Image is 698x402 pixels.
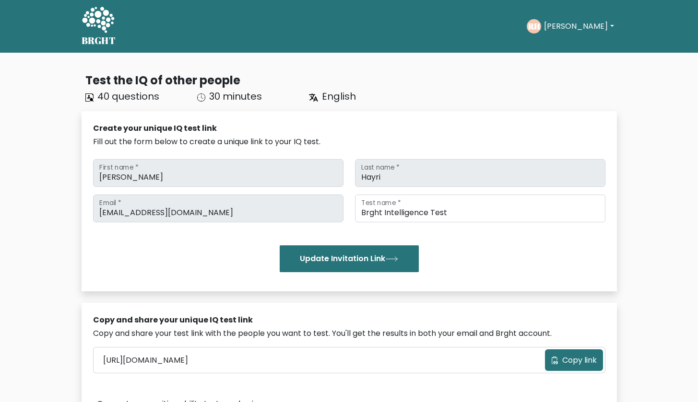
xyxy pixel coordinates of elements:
[93,314,605,326] div: Copy and share your unique IQ test link
[93,328,605,339] div: Copy and share your test link with the people you want to test. You'll get the results in both yo...
[562,355,597,366] span: Copy link
[93,136,605,148] div: Fill out the form below to create a unique link to your IQ test.
[97,90,159,103] span: 40 questions
[355,159,605,187] input: Last name
[85,72,617,89] div: Test the IQ of other people
[82,4,116,49] a: BRGHT
[545,349,603,371] button: Copy link
[355,195,605,222] input: Test name
[93,123,605,134] div: Create your unique IQ test link
[93,159,343,187] input: First name
[209,90,262,103] span: 30 minutes
[82,35,116,46] h5: BRGHT
[322,90,356,103] span: English
[528,21,540,32] text: RH
[93,195,343,222] input: Email
[541,20,616,33] button: [PERSON_NAME]
[280,245,419,272] button: Update Invitation Link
